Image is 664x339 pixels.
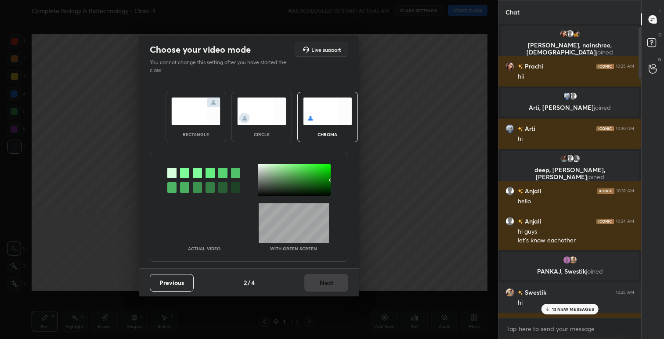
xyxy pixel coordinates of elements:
[597,188,614,194] img: iconic-dark.1390631f.png
[237,97,286,125] img: circleScreenIcon.acc0effb.svg
[506,42,634,56] p: [PERSON_NAME], nainshree, [DEMOGRAPHIC_DATA]
[552,307,594,312] p: 13 NEW MESSAGES
[523,61,543,71] h6: Prachi
[150,274,194,292] button: Previous
[518,189,523,194] img: no-rating-badge.077c3623.svg
[518,236,634,245] div: let's know eachother
[188,246,220,251] p: Actual Video
[270,246,317,251] p: With green screen
[150,58,292,74] p: You cannot change this setting after you have started the class
[563,92,571,101] img: 3
[523,124,535,133] h6: Arti
[563,256,571,264] img: c7ef7531f82c46dda46a66cf32e86166.jpg
[658,56,661,63] p: G
[150,44,251,55] h2: Choose your video mode
[586,267,603,275] span: joined
[559,29,568,38] img: d489c4b7127b407f8a3e39f43be22fec.png
[596,48,613,56] span: joined
[518,64,523,69] img: no-rating-badge.077c3623.svg
[506,268,634,275] p: PANKAJ, Swestik
[244,278,247,287] h4: 2
[505,124,514,133] img: 3
[310,132,345,137] div: chroma
[518,299,634,307] div: hi
[616,188,634,194] div: 10:32 AM
[658,32,661,38] p: D
[303,97,352,125] img: chromaScreenIcon.c19ab0a0.svg
[311,47,341,52] h5: Live support
[596,219,614,224] img: iconic-dark.1390631f.png
[616,290,634,295] div: 10:35 AM
[566,154,574,163] img: default.png
[616,219,634,224] div: 10:34 AM
[594,103,611,112] span: joined
[518,126,523,131] img: no-rating-badge.077c3623.svg
[596,64,614,69] img: iconic-dark.1390631f.png
[506,166,634,180] p: deep, [PERSON_NAME], [PERSON_NAME]
[498,0,527,24] p: Chat
[505,288,514,297] img: c0a68aa5f6904b63a445c3af21fc34fd.jpg
[616,64,634,69] div: 10:25 AM
[171,97,220,125] img: normalScreenIcon.ae25ed63.svg
[505,62,514,71] img: d489c4b7127b407f8a3e39f43be22fec.png
[518,219,523,224] img: no-rating-badge.077c3623.svg
[506,104,634,111] p: Arti, [PERSON_NAME]
[498,24,641,318] div: grid
[518,197,634,206] div: hello
[244,132,279,137] div: circle
[505,217,514,226] img: default.png
[523,216,541,226] h6: Anjali
[178,132,213,137] div: rectangle
[518,72,634,81] div: hii
[569,92,577,101] img: default.png
[616,126,634,131] div: 10:30 AM
[587,173,604,181] span: joined
[518,135,634,144] div: hi
[566,29,574,38] img: default.png
[572,29,581,38] img: 69143bd6258e4692929320f57466fe20.jpg
[248,278,250,287] h4: /
[518,290,523,295] img: no-rating-badge.077c3623.svg
[505,187,514,195] img: default.png
[523,186,541,195] h6: Anjali
[251,278,255,287] h4: 4
[596,126,614,131] img: iconic-dark.1390631f.png
[518,227,634,236] div: hi guys
[572,154,581,163] img: ed3ab55d65e64a7c9deb2dd33bdca001.jpg
[523,288,546,297] h6: Swestik
[569,256,577,264] img: c0a68aa5f6904b63a445c3af21fc34fd.jpg
[659,7,661,14] p: T
[559,154,568,163] img: 0d6d583449ac47b68eef7cb91936b6e5.jpg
